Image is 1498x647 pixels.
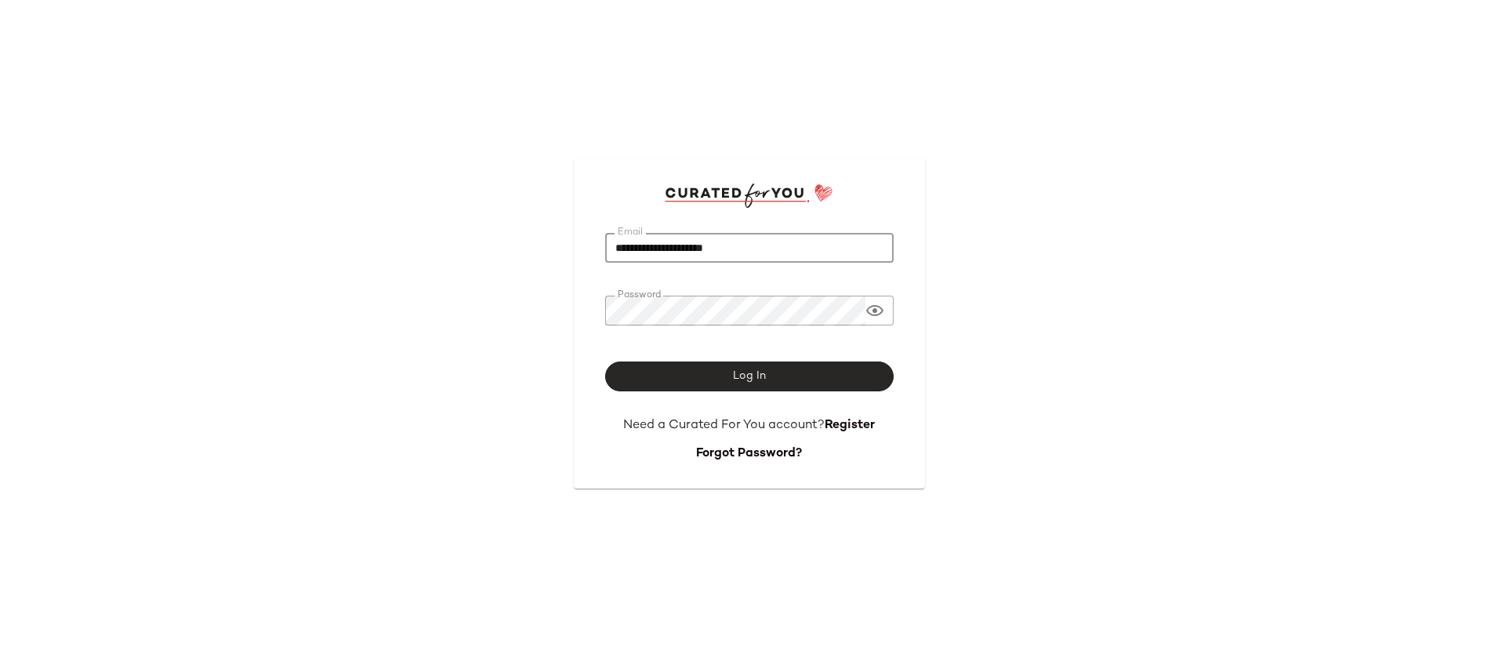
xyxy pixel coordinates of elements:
[732,370,766,383] span: Log In
[825,419,875,432] a: Register
[623,419,825,432] span: Need a Curated For You account?
[665,184,833,207] img: cfy_login_logo.DGdB1djN.svg
[605,362,894,391] button: Log In
[696,447,802,460] a: Forgot Password?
